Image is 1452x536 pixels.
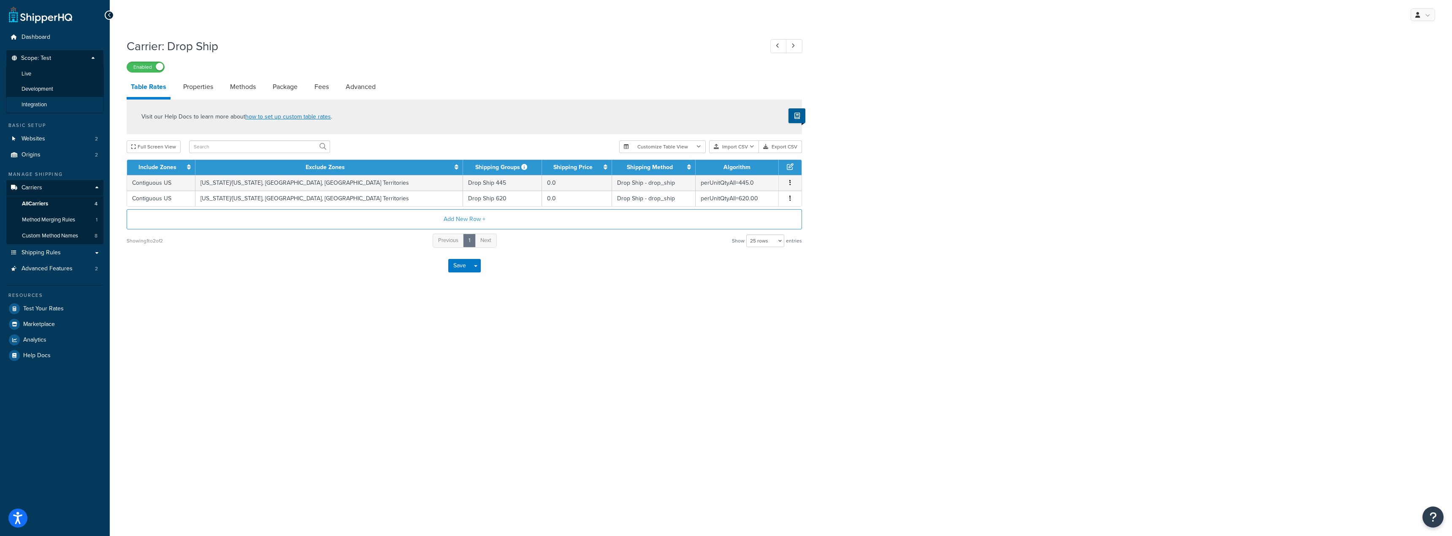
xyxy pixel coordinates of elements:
td: 0.0 [542,175,612,191]
span: Method Merging Rules [22,216,75,224]
a: Previous [433,234,464,248]
a: Origins2 [6,147,103,163]
a: Package [268,77,302,97]
button: Export CSV [759,140,802,153]
span: Next [480,236,491,244]
td: perUnitQtyAll=445.0 [696,175,779,191]
span: Development [22,86,53,93]
a: Shipping Method [627,163,673,172]
a: Exclude Zones [306,163,345,172]
div: Manage Shipping [6,171,103,178]
button: Add New Row + [127,209,802,229]
li: Method Merging Rules [6,212,103,228]
span: Shipping Rules [22,249,61,256]
button: Customize Table View [619,140,706,153]
th: Algorithm [696,160,779,175]
a: Test Your Rates [6,301,103,316]
a: how to set up custom table rates [245,112,331,121]
span: Help Docs [23,352,51,359]
span: Previous [438,236,458,244]
button: Open Resource Center [1422,506,1444,528]
span: Marketplace [23,321,55,328]
span: Websites [22,135,45,143]
button: Import CSV [709,140,759,153]
span: Test Your Rates [23,305,64,312]
span: Scope: Test [21,55,51,62]
span: 2 [95,135,98,143]
label: Enabled [127,62,164,72]
span: Custom Method Names [22,232,78,240]
li: Dashboard [6,30,103,45]
span: 4 [95,200,98,207]
button: Show Help Docs [788,108,805,123]
a: Help Docs [6,348,103,363]
a: Shipping Rules [6,245,103,261]
a: Shipping Price [553,163,593,172]
td: perUnitQtyAll=620.00 [696,191,779,206]
li: Custom Method Names [6,228,103,244]
td: Contiguous US [127,175,195,191]
input: Search [189,140,330,153]
button: Save [448,259,471,272]
span: Dashboard [22,34,50,41]
td: Drop Ship 445 [463,175,542,191]
span: 1 [96,216,98,224]
a: AllCarriers4 [6,196,103,212]
button: Full Screen View [127,140,181,153]
div: Resources [6,292,103,299]
a: Custom Method Names8 [6,228,103,244]
td: [US_STATE]/[US_STATE], [GEOGRAPHIC_DATA], [GEOGRAPHIC_DATA] Territories [195,175,463,191]
td: 0.0 [542,191,612,206]
span: 2 [95,265,98,272]
span: Integration [22,101,47,108]
td: Drop Ship - drop_ship [612,191,696,206]
a: Next [475,234,497,248]
span: Origins [22,151,41,159]
li: Websites [6,131,103,147]
td: Drop Ship - drop_ship [612,175,696,191]
span: All Carriers [22,200,48,207]
h1: Carrier: Drop Ship [127,38,755,54]
a: Websites2 [6,131,103,147]
p: Visit our Help Docs to learn more about . [141,112,332,121]
span: Analytics [23,337,46,344]
div: Showing 1 to 2 of 2 [127,235,163,247]
div: Basic Setup [6,122,103,129]
a: Analytics [6,332,103,347]
a: Fees [310,77,333,97]
th: Shipping Groups [463,160,542,175]
a: Previous Record [770,39,787,53]
td: Drop Ship 620 [463,191,542,206]
span: entries [786,235,802,247]
a: Advanced Features2 [6,261,103,277]
a: Properties [179,77,217,97]
li: Carriers [6,180,103,244]
span: Live [22,70,31,78]
a: Include Zones [138,163,176,172]
li: Origins [6,147,103,163]
li: Development [6,81,104,97]
span: 8 [95,232,98,240]
a: Next Record [786,39,802,53]
span: Advanced Features [22,265,73,272]
a: Advanced [341,77,380,97]
a: Method Merging Rules1 [6,212,103,228]
td: Contiguous US [127,191,195,206]
a: Table Rates [127,77,171,100]
li: Integration [6,97,104,113]
a: Marketplace [6,317,103,332]
a: 1 [463,234,476,248]
td: [US_STATE]/[US_STATE], [GEOGRAPHIC_DATA], [GEOGRAPHIC_DATA] Territories [195,191,463,206]
span: Carriers [22,184,42,191]
li: Advanced Features [6,261,103,277]
a: Carriers [6,180,103,196]
span: 2 [95,151,98,159]
span: Show [732,235,745,247]
a: Methods [226,77,260,97]
li: Live [6,66,104,82]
